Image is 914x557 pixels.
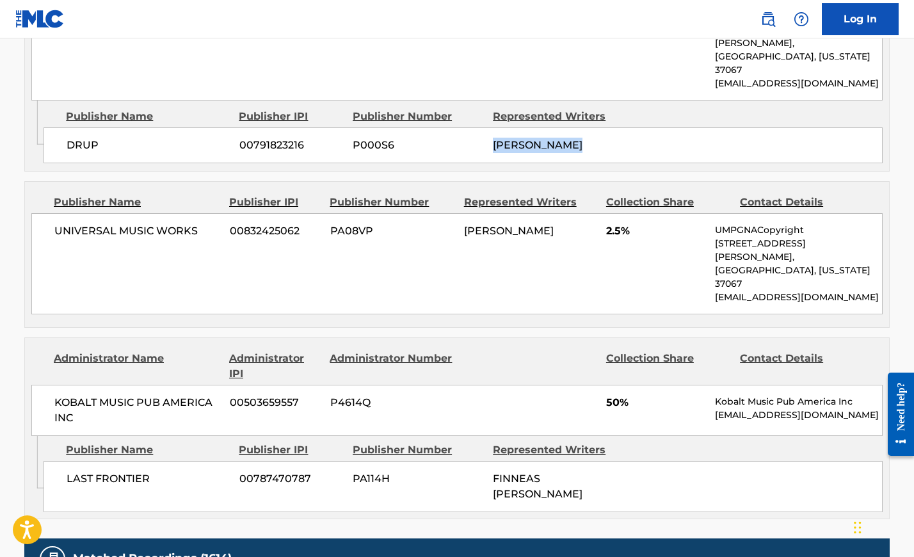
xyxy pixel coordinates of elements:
p: [STREET_ADDRESS][PERSON_NAME], [715,237,882,264]
p: [GEOGRAPHIC_DATA], [US_STATE] 37067 [715,264,882,291]
div: Administrator Name [54,351,220,382]
span: DRUP [67,138,230,153]
div: Publisher Name [66,442,229,458]
span: 00832425062 [230,223,321,239]
div: Publisher Number [353,109,483,124]
div: Publisher IPI [239,442,343,458]
img: search [760,12,776,27]
div: Publisher Number [330,195,454,210]
p: [EMAIL_ADDRESS][DOMAIN_NAME] [715,77,882,90]
p: Kobalt Music Pub America Inc [715,395,882,408]
span: [PERSON_NAME] [464,225,554,237]
div: Represented Writers [493,442,623,458]
span: P4614Q [330,395,454,410]
span: 00503659557 [230,395,321,410]
img: help [794,12,809,27]
div: Publisher IPI [229,195,320,210]
div: Collection Share [606,351,730,382]
div: Administrator Number [330,351,454,382]
div: Contact Details [740,195,864,210]
span: UNIVERSAL MUSIC WORKS [54,223,220,239]
div: Represented Writers [464,195,597,210]
p: UMPGNACopyright [715,223,882,237]
iframe: Chat Widget [850,496,914,557]
div: Contact Details [740,351,864,382]
span: 2.5% [606,223,705,239]
a: Log In [822,3,899,35]
div: Publisher Name [66,109,229,124]
span: LAST FRONTIER [67,471,230,487]
span: PA08VP [330,223,454,239]
iframe: Resource Center [878,363,914,466]
img: MLC Logo [15,10,65,28]
span: P000S6 [353,138,483,153]
p: [EMAIL_ADDRESS][DOMAIN_NAME] [715,408,882,422]
span: PA114H [353,471,483,487]
div: Publisher IPI [239,109,343,124]
span: FINNEAS [PERSON_NAME] [493,472,582,500]
div: Help [789,6,814,32]
span: 00791823216 [239,138,343,153]
div: Publisher Name [54,195,220,210]
div: Drag [854,508,862,547]
span: [PERSON_NAME] [493,139,582,151]
span: 00787470787 [239,471,343,487]
span: KOBALT MUSIC PUB AMERICA INC [54,395,220,426]
div: Collection Share [606,195,730,210]
p: [EMAIL_ADDRESS][DOMAIN_NAME] [715,291,882,304]
p: [GEOGRAPHIC_DATA], [US_STATE] 37067 [715,50,882,77]
div: Administrator IPI [229,351,320,382]
div: Represented Writers [493,109,623,124]
a: Public Search [755,6,781,32]
div: Publisher Number [353,442,483,458]
span: 50% [606,395,705,410]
